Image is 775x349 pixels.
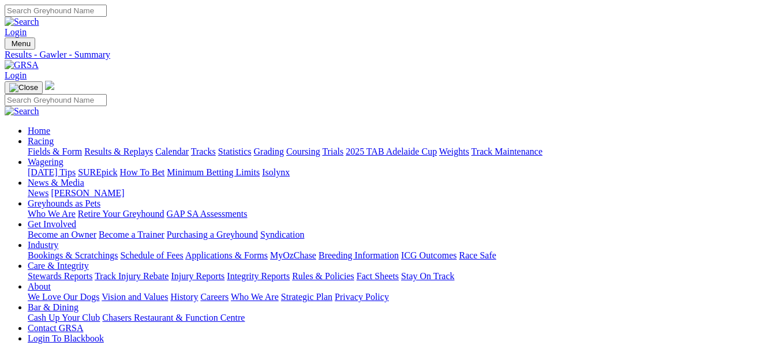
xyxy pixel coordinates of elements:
[346,147,437,156] a: 2025 TAB Adelaide Cup
[28,188,48,198] a: News
[401,271,454,281] a: Stay On Track
[28,157,63,167] a: Wagering
[401,250,456,260] a: ICG Outcomes
[84,147,153,156] a: Results & Replays
[286,147,320,156] a: Coursing
[28,167,770,178] div: Wagering
[171,271,224,281] a: Injury Reports
[28,178,84,187] a: News & Media
[28,292,99,302] a: We Love Our Dogs
[28,240,58,250] a: Industry
[28,313,100,322] a: Cash Up Your Club
[28,271,770,282] div: Care & Integrity
[167,167,260,177] a: Minimum Betting Limits
[28,261,89,271] a: Care & Integrity
[5,17,39,27] img: Search
[5,5,107,17] input: Search
[28,323,83,333] a: Contact GRSA
[120,167,165,177] a: How To Bet
[28,167,76,177] a: [DATE] Tips
[5,37,35,50] button: Toggle navigation
[78,209,164,219] a: Retire Your Greyhound
[167,209,248,219] a: GAP SA Assessments
[28,126,50,136] a: Home
[102,292,168,302] a: Vision and Values
[231,292,279,302] a: Who We Are
[459,250,496,260] a: Race Safe
[5,50,770,60] a: Results - Gawler - Summary
[28,282,51,291] a: About
[5,106,39,117] img: Search
[28,250,770,261] div: Industry
[191,147,216,156] a: Tracks
[28,147,82,156] a: Fields & Form
[254,147,284,156] a: Grading
[28,313,770,323] div: Bar & Dining
[99,230,164,239] a: Become a Trainer
[262,167,290,177] a: Isolynx
[28,136,54,146] a: Racing
[102,313,245,322] a: Chasers Restaurant & Function Centre
[51,188,124,198] a: [PERSON_NAME]
[471,147,542,156] a: Track Maintenance
[439,147,469,156] a: Weights
[28,198,100,208] a: Greyhounds as Pets
[185,250,268,260] a: Applications & Forms
[319,250,399,260] a: Breeding Information
[12,39,31,48] span: Menu
[120,250,183,260] a: Schedule of Fees
[227,271,290,281] a: Integrity Reports
[28,292,770,302] div: About
[28,147,770,157] div: Racing
[167,230,258,239] a: Purchasing a Greyhound
[200,292,229,302] a: Careers
[28,230,770,240] div: Get Involved
[78,167,117,177] a: SUREpick
[28,209,770,219] div: Greyhounds as Pets
[260,230,304,239] a: Syndication
[322,147,343,156] a: Trials
[9,83,38,92] img: Close
[270,250,316,260] a: MyOzChase
[335,292,389,302] a: Privacy Policy
[281,292,332,302] a: Strategic Plan
[5,27,27,37] a: Login
[28,209,76,219] a: Who We Are
[218,147,252,156] a: Statistics
[28,230,96,239] a: Become an Owner
[28,302,78,312] a: Bar & Dining
[45,81,54,90] img: logo-grsa-white.png
[95,271,169,281] a: Track Injury Rebate
[28,188,770,198] div: News & Media
[28,250,118,260] a: Bookings & Scratchings
[28,271,92,281] a: Stewards Reports
[357,271,399,281] a: Fact Sheets
[5,60,39,70] img: GRSA
[292,271,354,281] a: Rules & Policies
[155,147,189,156] a: Calendar
[28,219,76,229] a: Get Involved
[5,70,27,80] a: Login
[5,81,43,94] button: Toggle navigation
[170,292,198,302] a: History
[5,94,107,106] input: Search
[28,333,104,343] a: Login To Blackbook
